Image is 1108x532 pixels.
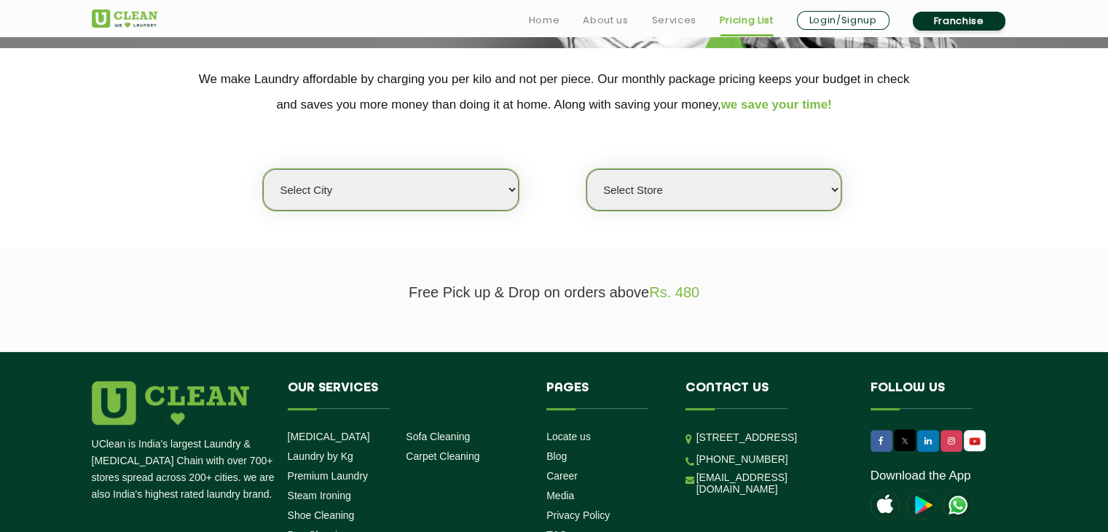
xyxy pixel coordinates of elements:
[288,470,369,482] a: Premium Laundry
[721,98,832,112] span: we save your time!
[546,490,574,501] a: Media
[92,381,249,425] img: logo.png
[965,434,984,449] img: UClean Laundry and Dry Cleaning
[649,284,699,300] span: Rs. 480
[913,12,1005,31] a: Franchise
[288,431,370,442] a: [MEDICAL_DATA]
[288,490,351,501] a: Steam Ironing
[406,431,470,442] a: Sofa Cleaning
[288,509,355,521] a: Shoe Cleaning
[696,429,849,446] p: [STREET_ADDRESS]
[288,381,525,409] h4: Our Services
[92,284,1017,301] p: Free Pick up & Drop on orders above
[871,469,971,483] a: Download the App
[406,450,479,462] a: Carpet Cleaning
[871,381,999,409] h4: Follow us
[685,381,849,409] h4: Contact us
[720,12,774,29] a: Pricing List
[583,12,628,29] a: About us
[92,9,157,28] img: UClean Laundry and Dry Cleaning
[943,490,973,520] img: UClean Laundry and Dry Cleaning
[871,490,900,520] img: apple-icon.png
[546,509,610,521] a: Privacy Policy
[546,450,567,462] a: Blog
[288,450,353,462] a: Laundry by Kg
[546,381,664,409] h4: Pages
[529,12,560,29] a: Home
[651,12,696,29] a: Services
[546,470,578,482] a: Career
[797,11,889,30] a: Login/Signup
[546,431,591,442] a: Locate us
[696,472,849,495] a: [EMAIL_ADDRESS][DOMAIN_NAME]
[92,436,277,503] p: UClean is India's largest Laundry & [MEDICAL_DATA] Chain with over 700+ stores spread across 200+...
[92,66,1017,117] p: We make Laundry affordable by charging you per kilo and not per piece. Our monthly package pricin...
[907,490,936,520] img: playstoreicon.png
[696,453,788,465] a: [PHONE_NUMBER]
